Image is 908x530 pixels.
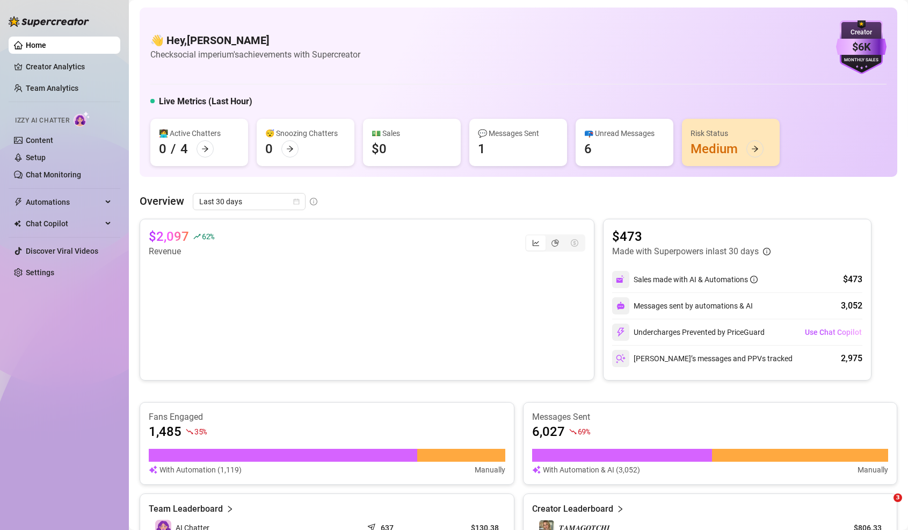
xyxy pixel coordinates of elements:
div: 💬 Messages Sent [478,127,558,139]
span: rise [193,233,201,240]
img: svg%3e [616,354,626,363]
span: right [226,503,234,515]
a: Content [26,136,53,145]
span: info-circle [750,276,758,283]
img: purple-badge-B9DA21FR.svg [836,20,887,74]
div: 6 [584,140,592,157]
article: Overview [140,193,184,209]
span: Chat Copilot [26,215,102,232]
div: Undercharges Prevented by PriceGuard [612,324,765,341]
article: Messages Sent [532,411,889,423]
span: arrow-right [286,145,294,153]
h4: 👋 Hey, [PERSON_NAME] [150,33,360,48]
div: 💵 Sales [372,127,452,139]
span: calendar [293,198,300,205]
div: 😴 Snoozing Chatters [265,127,346,139]
div: 3,052 [841,299,862,312]
img: svg%3e [149,464,157,476]
div: Monthly Sales [836,57,887,64]
span: Last 30 days [199,194,299,210]
span: right [616,503,624,515]
span: Automations [26,194,102,211]
a: Discover Viral Videos [26,247,98,255]
span: fall [186,428,193,435]
div: $6K [836,39,887,55]
button: Use Chat Copilot [804,324,862,341]
img: svg%3e [616,327,626,337]
h5: Live Metrics (Last Hour) [159,95,252,108]
a: Home [26,41,46,49]
article: Manually [475,464,505,476]
div: $473 [843,273,862,286]
article: With Automation & AI (3,052) [543,464,640,476]
img: Chat Copilot [14,220,21,227]
span: 35 % [194,426,207,436]
div: 0 [265,140,273,157]
article: Fans Engaged [149,411,505,423]
span: Use Chat Copilot [805,328,862,336]
span: pie-chart [551,239,559,247]
img: AI Chatter [74,111,90,127]
span: Izzy AI Chatter [15,116,69,126]
img: logo-BBDzfeDw.svg [9,16,89,27]
span: line-chart [532,239,540,247]
article: Made with Superpowers in last 30 days [612,245,759,258]
article: Check social imperium's achievements with Supercreator [150,48,360,61]
span: arrow-right [201,145,209,153]
div: $0 [372,140,387,157]
a: Team Analytics [26,84,78,92]
article: Creator Leaderboard [532,503,613,515]
article: Team Leaderboard [149,503,223,515]
span: arrow-right [751,145,759,153]
span: info-circle [310,198,317,205]
span: 62 % [202,231,214,241]
div: segmented control [525,234,585,252]
div: Creator [836,27,887,38]
div: [PERSON_NAME]’s messages and PPVs tracked [612,350,793,367]
a: Settings [26,268,54,277]
div: Messages sent by automations & AI [612,297,753,314]
iframe: Intercom live chat [871,493,897,519]
div: 2,975 [841,352,862,365]
div: 0 [159,140,166,157]
article: $2,097 [149,228,189,245]
span: info-circle [763,248,771,255]
span: dollar-circle [571,239,578,247]
article: Manually [858,464,888,476]
div: 4 [180,140,188,157]
article: 1,485 [149,423,181,440]
article: $473 [612,228,771,245]
div: Sales made with AI & Automations [634,274,758,285]
img: svg%3e [532,464,541,476]
div: 📪 Unread Messages [584,127,665,139]
div: 1 [478,140,485,157]
img: svg%3e [616,302,625,310]
div: 👩‍💻 Active Chatters [159,127,239,139]
span: 69 % [578,426,590,436]
img: svg%3e [616,275,626,284]
article: With Automation (1,119) [159,464,242,476]
div: Risk Status [691,127,771,139]
article: Revenue [149,245,214,258]
a: Setup [26,153,46,162]
span: fall [569,428,577,435]
article: 6,027 [532,423,565,440]
a: Creator Analytics [26,58,112,75]
span: 3 [894,493,902,502]
span: thunderbolt [14,198,23,206]
a: Chat Monitoring [26,170,81,179]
